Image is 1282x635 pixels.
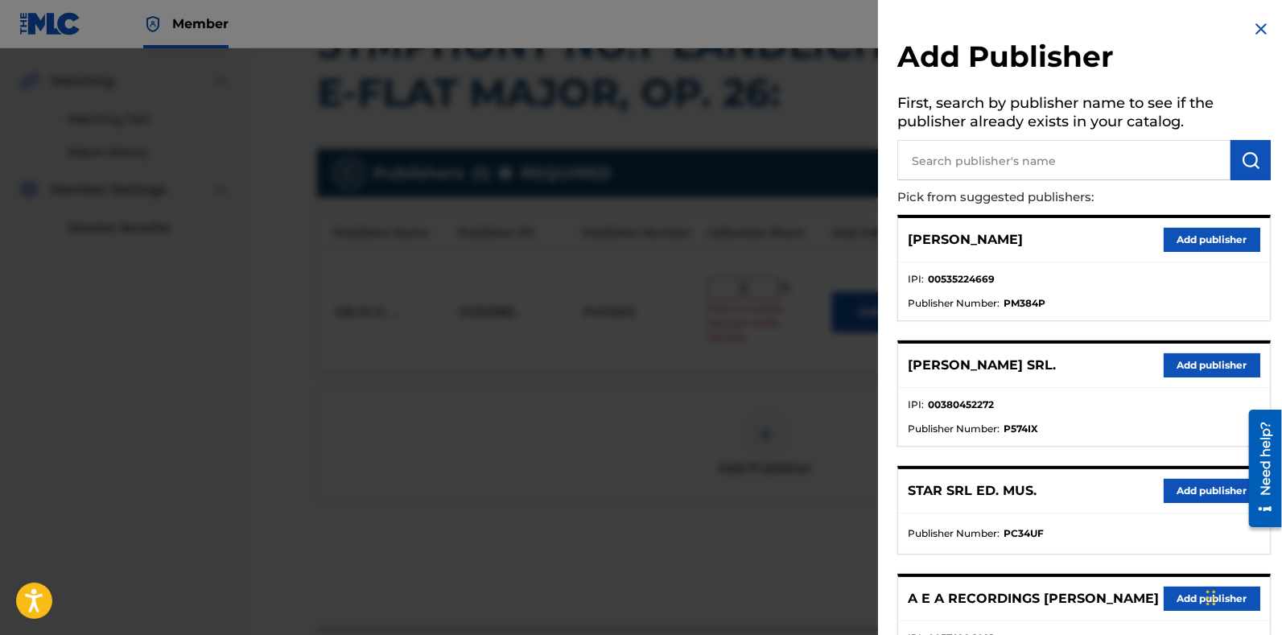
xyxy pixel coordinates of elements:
[897,140,1230,180] input: Search publisher's name
[908,481,1037,501] p: STAR SRL ED. MUS.
[908,526,1000,541] span: Publisher Number :
[897,89,1271,140] h5: First, search by publisher name to see if the publisher already exists in your catalog.
[908,398,924,412] span: IPI :
[1164,479,1260,503] button: Add publisher
[897,180,1179,215] p: Pick from suggested publishers:
[897,39,1271,80] h2: Add Publisher
[143,14,163,34] img: Top Rightsholder
[1004,296,1045,311] strong: PM384P
[1241,151,1260,170] img: Search Works
[928,272,995,287] strong: 00535224669
[928,398,994,412] strong: 00380452272
[172,14,229,33] span: Member
[1004,422,1038,436] strong: P574IX
[908,272,924,287] span: IPI :
[1237,404,1282,534] iframe: Resource Center
[908,296,1000,311] span: Publisher Number :
[19,12,81,35] img: MLC Logo
[1004,526,1044,541] strong: PC34UF
[908,422,1000,436] span: Publisher Number :
[908,356,1056,375] p: [PERSON_NAME] SRL.
[908,230,1023,249] p: [PERSON_NAME]
[1164,228,1260,252] button: Add publisher
[1164,587,1260,611] button: Add publisher
[1202,558,1282,635] iframe: Chat Widget
[1206,574,1216,622] div: Trascina
[1202,558,1282,635] div: Widget chat
[1164,353,1260,377] button: Add publisher
[908,589,1159,608] p: A E A RECORDINGS [PERSON_NAME]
